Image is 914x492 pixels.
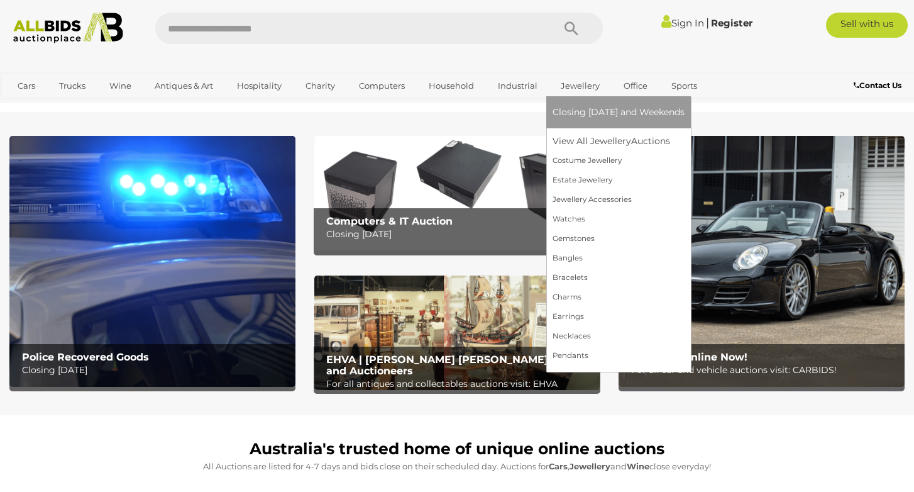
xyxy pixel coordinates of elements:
[9,136,295,386] img: Police Recovered Goods
[326,376,594,392] p: For all antiques and collectables auctions visit: EHVA
[22,351,149,363] b: Police Recovered Goods
[826,13,908,38] a: Sell with us
[711,17,752,29] a: Register
[854,79,905,92] a: Contact Us
[229,75,290,96] a: Hospitality
[490,75,546,96] a: Industrial
[549,461,568,471] strong: Cars
[326,226,594,242] p: Closing [DATE]
[421,75,482,96] a: Household
[326,354,591,377] b: EHVA | [PERSON_NAME] [PERSON_NAME] Valuers and Auctioneers
[16,459,898,474] p: All Auctions are listed for 4-7 days and bids close on their scheduled day. Auctions for , and cl...
[9,136,295,386] a: Police Recovered Goods Police Recovered Goods Closing [DATE]
[51,75,94,96] a: Trucks
[16,440,898,458] h1: Australia's trusted home of unique online auctions
[314,136,600,250] img: Computers & IT Auction
[101,75,140,96] a: Wine
[570,461,610,471] strong: Jewellery
[663,75,705,96] a: Sports
[661,17,704,29] a: Sign In
[22,362,290,378] p: Closing [DATE]
[619,136,905,386] a: CARBIDS Online Now! CARBIDS Online Now! For all car and vehicle auctions visit: CARBIDS!
[619,136,905,386] img: CARBIDS Online Now!
[351,75,413,96] a: Computers
[553,75,608,96] a: Jewellery
[314,136,600,250] a: Computers & IT Auction Computers & IT Auction Closing [DATE]
[627,461,649,471] strong: Wine
[297,75,343,96] a: Charity
[615,75,656,96] a: Office
[9,75,43,96] a: Cars
[854,81,901,90] b: Contact Us
[146,75,221,96] a: Antiques & Art
[314,276,600,390] img: EHVA | Evans Hastings Valuers and Auctioneers
[314,276,600,390] a: EHVA | Evans Hastings Valuers and Auctioneers EHVA | [PERSON_NAME] [PERSON_NAME] Valuers and Auct...
[540,13,603,44] button: Search
[9,96,115,117] a: [GEOGRAPHIC_DATA]
[326,215,453,227] b: Computers & IT Auction
[631,362,899,378] p: For all car and vehicle auctions visit: CARBIDS!
[706,16,709,30] span: |
[7,13,130,43] img: Allbids.com.au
